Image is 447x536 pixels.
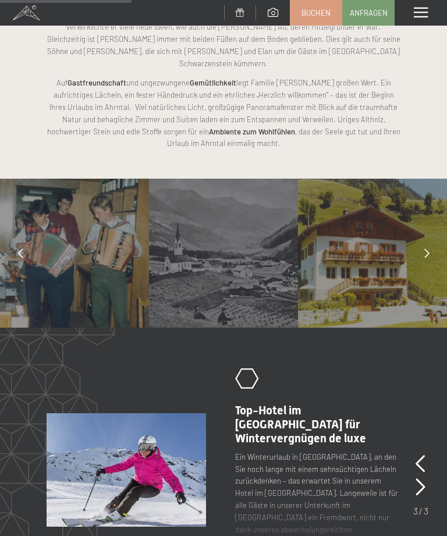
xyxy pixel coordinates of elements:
[350,8,388,18] span: Anfragen
[47,413,206,527] img: Unser Hotel im Ahrntal, Urlaubsrefugium für Wellnessfans und Aktive
[290,1,342,25] a: Buchen
[47,77,400,150] p: Auf und ungezwungene legt Familie [PERSON_NAME] großen Wert. Ein aufrichtiges Lächeln, ein fester...
[301,8,331,18] span: Buchen
[68,78,126,87] strong: Gastfreundschaft
[343,1,394,25] a: Anfragen
[419,505,423,516] span: /
[424,505,428,516] span: 3
[209,127,295,136] strong: Ambiente zum Wohlfühlen
[190,78,236,87] strong: Gemütlichkeit
[235,403,366,445] span: Top-Hotel im [GEOGRAPHIC_DATA] für Wintervergnügen de luxe
[413,505,418,516] span: 3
